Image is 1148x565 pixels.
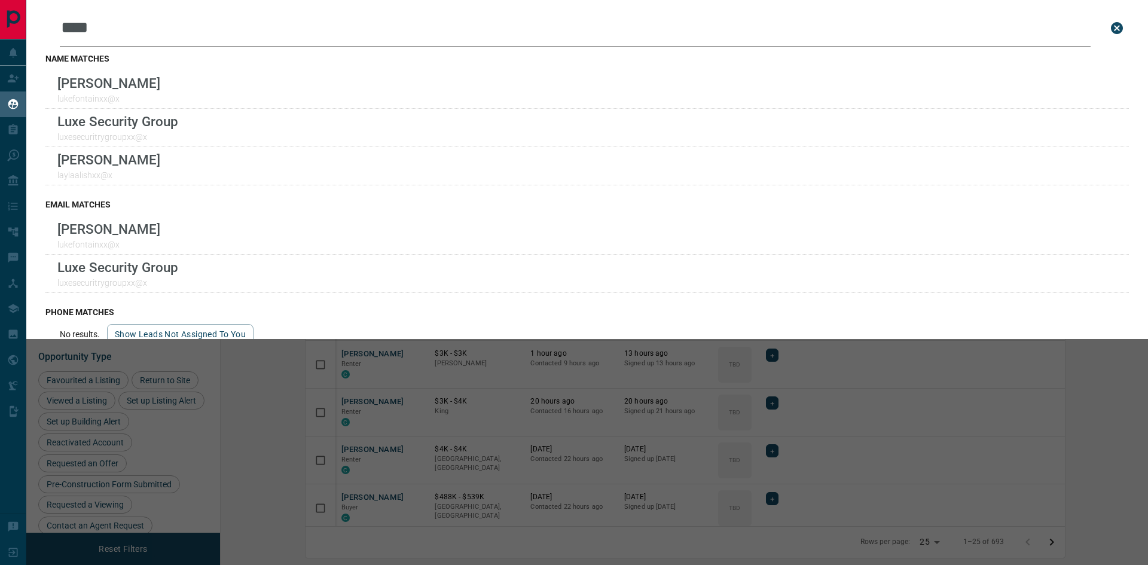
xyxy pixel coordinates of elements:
p: lukefontainxx@x [57,94,160,103]
h3: email matches [45,200,1129,209]
p: luxesecuritrygroupxx@x [57,132,178,142]
p: [PERSON_NAME] [57,221,160,237]
p: Luxe Security Group [57,259,178,275]
h3: phone matches [45,307,1129,317]
p: [PERSON_NAME] [57,152,160,167]
p: luxesecuritrygroupxx@x [57,278,178,288]
button: close search bar [1105,16,1129,40]
p: Luxe Security Group [57,114,178,129]
button: show leads not assigned to you [107,324,254,344]
p: lukefontainxx@x [57,240,160,249]
h3: name matches [45,54,1129,63]
p: laylaalishxx@x [57,170,160,180]
p: No results. [60,329,100,339]
p: [PERSON_NAME] [57,75,160,91]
